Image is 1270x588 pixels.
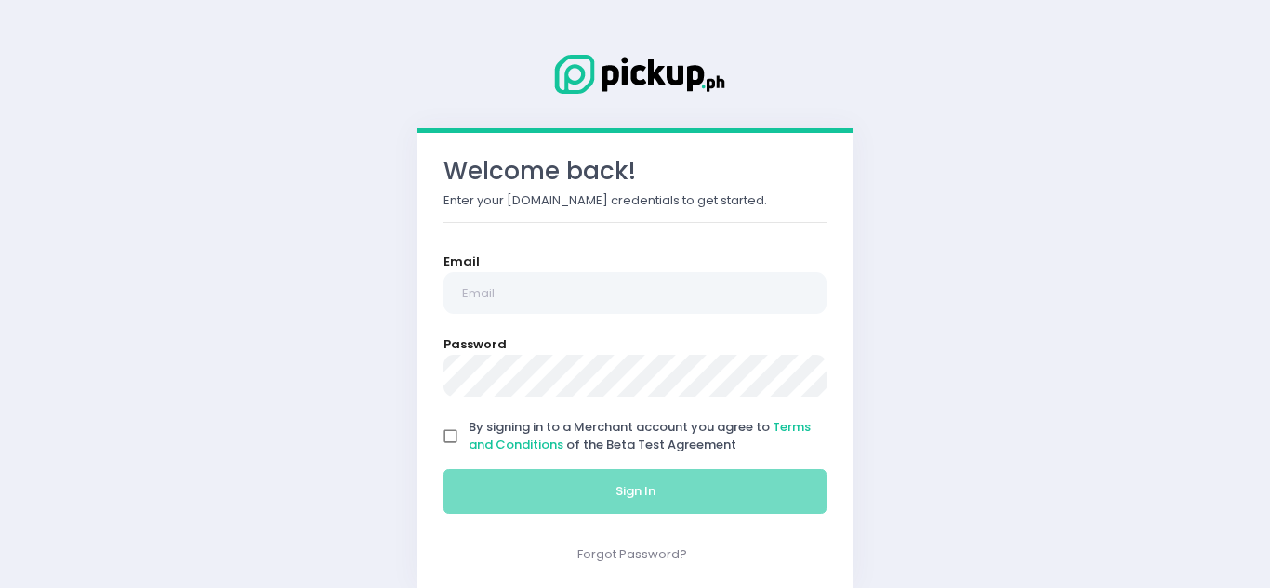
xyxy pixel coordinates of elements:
[615,482,655,500] span: Sign In
[443,469,827,514] button: Sign In
[469,418,811,454] a: Terms and Conditions
[443,335,507,354] label: Password
[577,545,687,563] a: Forgot Password?
[443,157,827,186] h3: Welcome back!
[542,51,728,98] img: Logo
[443,191,827,210] p: Enter your [DOMAIN_NAME] credentials to get started.
[443,272,827,315] input: Email
[469,418,811,454] span: By signing in to a Merchant account you agree to of the Beta Test Agreement
[443,253,480,271] label: Email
